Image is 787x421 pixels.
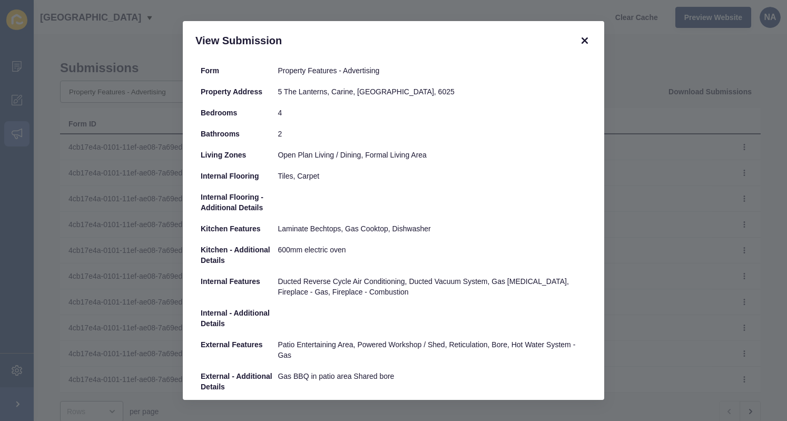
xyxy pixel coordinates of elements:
b: Internal Flooring [201,172,259,180]
div: Tiles, Carpet [278,171,586,181]
b: Bedrooms [201,109,237,117]
b: Bathrooms [201,130,240,138]
b: Internal - additional details [201,309,270,328]
div: Patio Entertaining Area, Powered Workshop / Shed, Reticulation, Bore, Hot Water System - Gas [278,339,586,360]
b: External - additional details [201,372,272,391]
b: Living Zones [201,151,246,159]
div: 2 [278,129,586,139]
b: Kitchen - additional details [201,246,270,265]
b: Form [201,66,219,75]
div: Ducted Reverse Cycle Air Conditioning, Ducted Vacuum System, Gas [MEDICAL_DATA], Fireplace - Gas,... [278,276,586,297]
div: 5 The Lanterns, Carine, [GEOGRAPHIC_DATA], 6025 [278,86,586,97]
b: Kitchen features [201,224,261,233]
div: Property Features - Advertising [278,65,586,76]
div: 600mm electric oven [278,244,586,266]
b: Internal Features [201,277,260,286]
div: Laminate Bechtops, Gas Cooktop, Dishwasher [278,223,586,234]
div: 4 [278,107,586,118]
b: Internal Flooring - additional details [201,193,263,212]
h1: View Submission [195,34,565,47]
div: Open Plan Living / Dining, Formal Living Area [278,150,586,160]
b: Property Address [201,87,262,96]
b: External Features [201,340,263,349]
div: Gas BBQ in patio area Shared bore [278,371,586,392]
